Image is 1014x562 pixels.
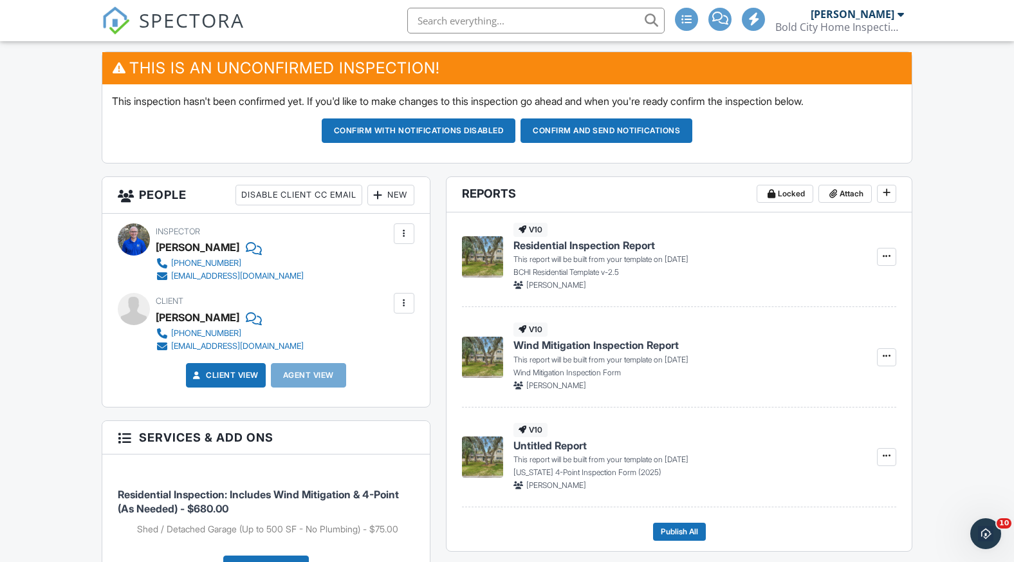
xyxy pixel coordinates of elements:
li: Add on: Shed / Detached Garage (Up to 500 SF - No Plumbing) [137,523,414,536]
a: [PHONE_NUMBER] [156,257,304,270]
a: Client View [190,369,259,382]
div: [EMAIL_ADDRESS][DOMAIN_NAME] [171,341,304,351]
div: Bold City Home Inspections [775,21,904,33]
div: Disable Client CC Email [235,185,362,205]
span: Residential Inspection: Includes Wind Mitigation & 4-Point (As Needed) - $680.00 [118,488,399,515]
a: [PHONE_NUMBER] [156,327,304,340]
h3: This is an Unconfirmed Inspection! [102,52,912,84]
button: Confirm with notifications disabled [322,118,516,143]
span: Client [156,296,183,306]
a: [EMAIL_ADDRESS][DOMAIN_NAME] [156,340,304,353]
div: [PERSON_NAME] [156,238,239,257]
h3: People [102,177,430,214]
li: Service: Residential Inspection: Includes Wind Mitigation & 4-Point (As Needed) [118,464,414,545]
div: New [367,185,414,205]
span: Inspector [156,227,200,236]
div: [EMAIL_ADDRESS][DOMAIN_NAME] [171,271,304,281]
div: [PHONE_NUMBER] [171,258,241,268]
input: Search everything... [407,8,665,33]
img: The Best Home Inspection Software - Spectora [102,6,130,35]
div: [PHONE_NUMBER] [171,328,241,339]
p: This inspection hasn't been confirmed yet. If you'd like to make changes to this inspection go ah... [112,94,903,108]
div: [PERSON_NAME] [811,8,894,21]
h3: Services & Add ons [102,421,430,454]
button: Confirm and send notifications [521,118,692,143]
div: [PERSON_NAME] [156,308,239,327]
a: SPECTORA [102,17,244,44]
iframe: Intercom live chat [970,518,1001,549]
span: 10 [997,518,1011,529]
span: SPECTORA [139,6,244,33]
a: [EMAIL_ADDRESS][DOMAIN_NAME] [156,270,304,283]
